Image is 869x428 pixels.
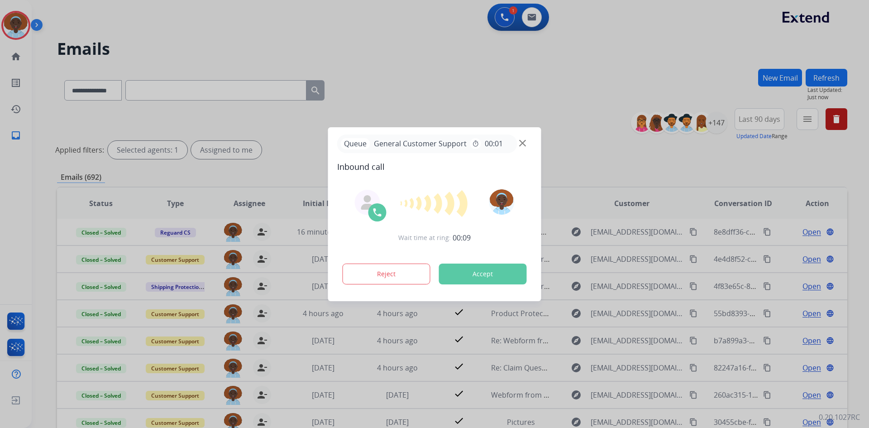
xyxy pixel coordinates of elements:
[372,207,383,218] img: call-icon
[485,138,503,149] span: 00:01
[341,138,370,149] p: Queue
[343,264,430,284] button: Reject
[370,138,470,149] span: General Customer Support
[453,232,471,243] span: 00:09
[337,160,532,173] span: Inbound call
[519,139,526,146] img: close-button
[489,189,514,215] img: avatar
[398,233,451,242] span: Wait time at ring:
[360,195,375,210] img: agent-avatar
[439,264,527,284] button: Accept
[472,140,479,147] mat-icon: timer
[819,412,860,423] p: 0.20.1027RC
